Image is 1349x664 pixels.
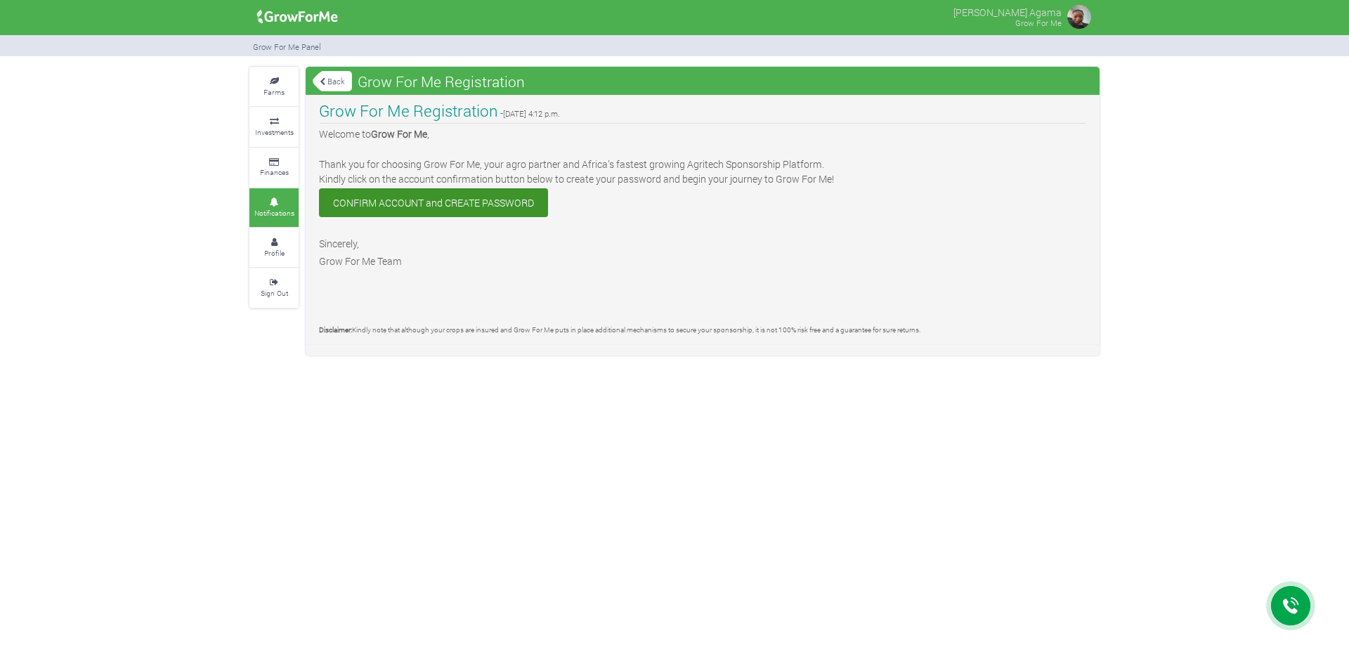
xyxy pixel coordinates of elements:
a: CONFIRM ACCOUNT and CREATE PASSWORD [319,188,548,217]
small: Grow For Me Panel [253,41,321,52]
a: Investments [249,108,299,146]
span: Kindly note that although your crops are insured and Grow For Me puts in place additional mechani... [352,325,920,334]
small: Farms [263,87,285,97]
p: Sincerely, [319,236,1086,251]
a: Sign Out [249,268,299,307]
a: Finances [249,148,299,187]
span: Grow For Me Registration [354,67,528,96]
p: Grow For Me Team [319,254,1086,268]
div: - [306,101,1099,339]
a: Back [313,70,352,93]
small: Profile [264,248,285,258]
small: Grow For Me [1015,18,1062,28]
a: Profile [249,228,299,267]
span: [DATE] 4:12 p.m. [503,108,560,119]
small: Finances [260,167,289,177]
a: Farms [249,67,299,106]
span: Disclaimer: [319,325,352,334]
p: Welcome to , Thank you for choosing Grow For Me, your agro partner and Africa’s fastest growing A... [319,126,1086,186]
h4: Grow For Me Registration [319,100,498,121]
img: growforme image [252,3,343,31]
b: Grow For Me [371,127,427,141]
small: Investments [255,127,294,137]
img: growforme image [1065,3,1093,31]
small: Sign Out [261,288,288,298]
a: Notifications [249,188,299,227]
small: Notifications [254,208,294,218]
p: [PERSON_NAME] Agama [953,3,1062,20]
